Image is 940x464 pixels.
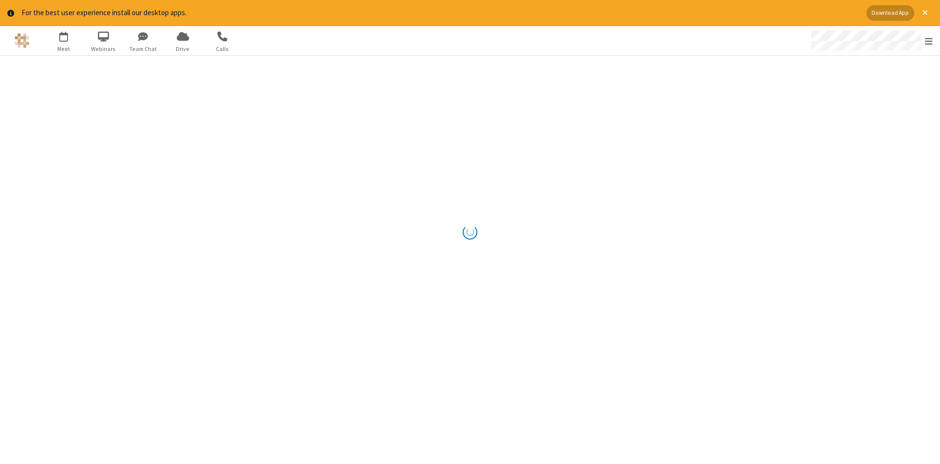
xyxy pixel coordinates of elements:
div: Open menu [802,26,940,55]
span: Calls [204,45,241,53]
span: Drive [164,45,201,53]
button: Close alert [917,5,933,21]
button: Download App [867,5,914,21]
span: Meet [46,45,82,53]
span: Webinars [85,45,122,53]
img: QA Selenium DO NOT DELETE OR CHANGE [15,33,29,48]
span: Team Chat [125,45,162,53]
button: Logo [3,26,40,55]
div: For the best user experience install our desktop apps. [22,7,859,19]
